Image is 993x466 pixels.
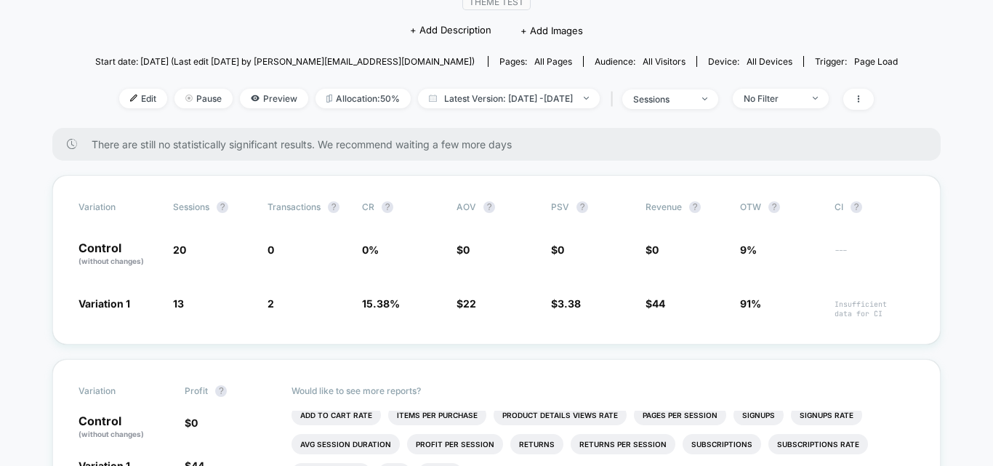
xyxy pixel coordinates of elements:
button: ? [851,201,862,213]
img: end [813,97,818,100]
button: ? [689,201,701,213]
img: end [702,97,707,100]
span: 0 % [362,244,379,256]
span: 44 [652,297,665,310]
span: all devices [747,56,792,67]
p: Control [79,242,158,267]
button: ? [328,201,339,213]
img: end [584,97,589,100]
li: Returns [510,434,563,454]
span: All Visitors [643,56,686,67]
span: $ [457,244,470,256]
span: Page Load [854,56,898,67]
span: 0 [652,244,659,256]
span: $ [457,297,476,310]
p: Control [79,415,170,440]
span: (without changes) [79,430,144,438]
span: Start date: [DATE] (Last edit [DATE] by [PERSON_NAME][EMAIL_ADDRESS][DOMAIN_NAME]) [95,56,475,67]
div: No Filter [744,93,802,104]
li: Signups [733,405,784,425]
span: Variation [79,201,158,213]
p: Would like to see more reports? [292,385,915,396]
span: OTW [740,201,820,213]
span: Allocation: 50% [315,89,411,108]
button: ? [483,201,495,213]
span: --- [835,246,914,267]
span: Sessions [173,201,209,212]
li: Pages Per Session [634,405,726,425]
span: Revenue [646,201,682,212]
img: calendar [429,95,437,102]
span: Variation 1 [79,297,130,310]
span: 0 [191,417,198,429]
span: $ [646,297,665,310]
li: Returns Per Session [571,434,675,454]
span: Insufficient data for CI [835,300,914,318]
span: 20 [173,244,186,256]
span: Preview [240,89,308,108]
span: Device: [696,56,803,67]
span: | [607,89,622,110]
li: Add To Cart Rate [292,405,381,425]
span: 13 [173,297,184,310]
button: ? [215,385,227,397]
span: 91% [740,297,761,310]
span: Edit [119,89,167,108]
span: + Add Description [410,23,491,38]
span: $ [551,297,581,310]
li: Subscriptions [683,434,761,454]
span: Latest Version: [DATE] - [DATE] [418,89,600,108]
span: all pages [534,56,572,67]
li: Subscriptions Rate [768,434,868,454]
div: sessions [633,94,691,105]
span: 15.38 % [362,297,400,310]
span: CR [362,201,374,212]
button: ? [768,201,780,213]
span: Pause [174,89,233,108]
span: $ [551,244,564,256]
li: Items Per Purchase [388,405,486,425]
div: Audience: [595,56,686,67]
span: 22 [463,297,476,310]
li: Avg Session Duration [292,434,400,454]
span: There are still no statistically significant results. We recommend waiting a few more days [92,138,912,150]
button: ? [576,201,588,213]
span: 0 [463,244,470,256]
img: rebalance [326,95,332,103]
button: ? [217,201,228,213]
span: CI [835,201,914,213]
li: Product Details Views Rate [494,405,627,425]
span: Variation [79,385,158,397]
span: 2 [268,297,274,310]
span: AOV [457,201,476,212]
span: 0 [558,244,564,256]
span: Profit [185,385,208,396]
span: $ [185,417,198,429]
li: Signups Rate [791,405,862,425]
span: Transactions [268,201,321,212]
img: edit [130,95,137,102]
button: ? [382,201,393,213]
img: end [185,95,193,102]
span: 9% [740,244,757,256]
div: Pages: [499,56,572,67]
li: Profit Per Session [407,434,503,454]
span: 3.38 [558,297,581,310]
span: $ [646,244,659,256]
span: 0 [268,244,274,256]
span: (without changes) [79,257,144,265]
span: PSV [551,201,569,212]
div: Trigger: [815,56,898,67]
span: + Add Images [520,25,583,36]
